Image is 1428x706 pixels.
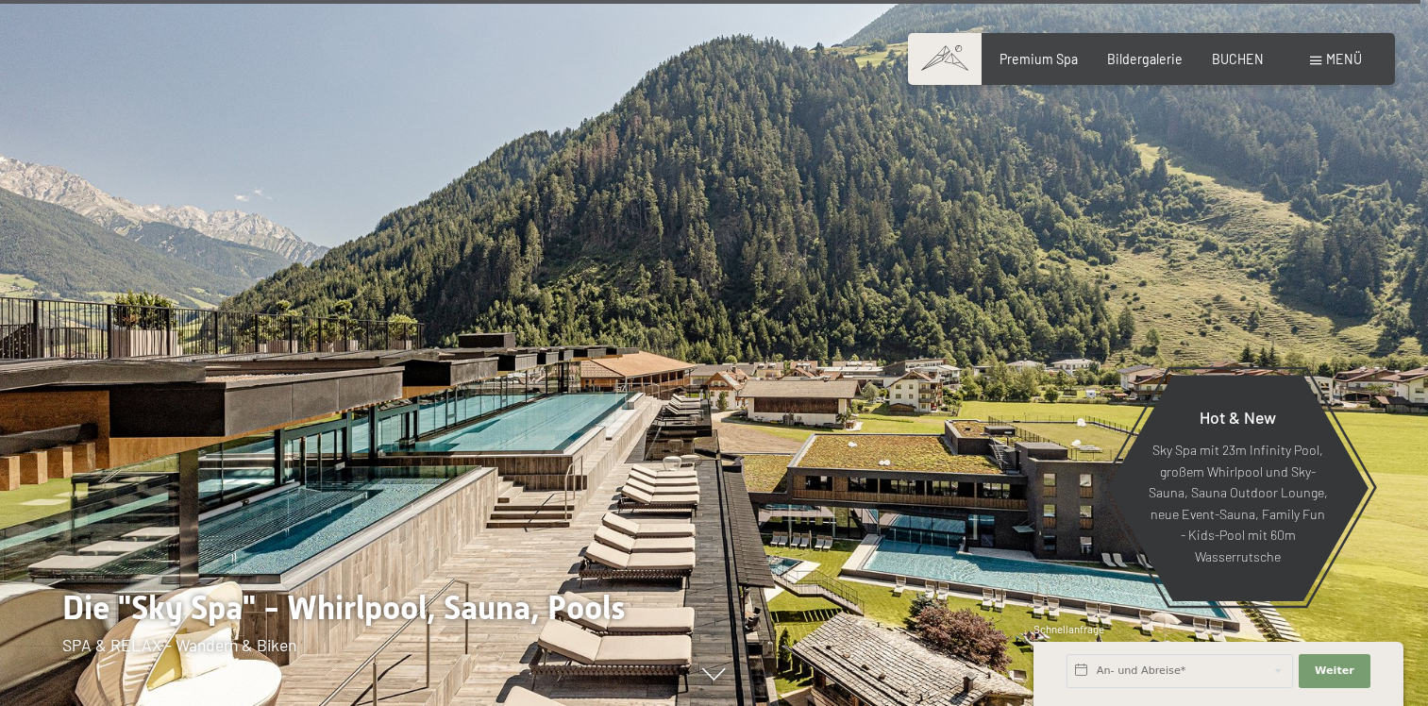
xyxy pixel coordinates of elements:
p: Sky Spa mit 23m Infinity Pool, großem Whirlpool und Sky-Sauna, Sauna Outdoor Lounge, neue Event-S... [1148,441,1328,568]
span: Hot & New [1200,407,1276,428]
a: Hot & New Sky Spa mit 23m Infinity Pool, großem Whirlpool und Sky-Sauna, Sauna Outdoor Lounge, ne... [1106,374,1369,602]
span: Weiter [1315,664,1354,679]
span: Menü [1326,51,1362,67]
button: Weiter [1299,654,1370,688]
a: Bildergalerie [1107,51,1183,67]
a: Premium Spa [1000,51,1078,67]
a: BUCHEN [1212,51,1264,67]
span: Schnellanfrage [1033,623,1104,635]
